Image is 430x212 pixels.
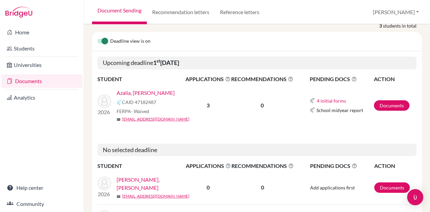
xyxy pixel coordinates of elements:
span: CAID 47182487 [122,99,156,106]
img: Common App logo [310,98,315,103]
span: students in total [383,22,422,29]
a: Home [1,26,82,39]
span: RECOMMENDATIONS [231,162,294,170]
span: PENDING DOCS [310,75,373,83]
strong: 3 [379,22,383,29]
img: Bridge-U [5,7,32,17]
p: 0 [231,183,294,191]
span: PENDING DOCS [310,162,374,170]
th: STUDENT [97,162,185,170]
a: Community [1,197,82,211]
a: [PERSON_NAME], [PERSON_NAME] [117,176,190,192]
span: RECOMMENDATIONS [231,75,293,83]
h5: No selected deadline [97,144,417,156]
div: Open Intercom Messenger [407,189,423,205]
span: APPLICATIONS [186,162,231,170]
a: Documents [374,182,410,193]
span: School midyear report [316,107,363,114]
p: 2026 [98,190,111,198]
p: 0 [231,101,293,109]
span: Add applications first [310,185,355,190]
th: ACTION [374,162,417,170]
a: Documents [1,74,82,88]
a: [EMAIL_ADDRESS][DOMAIN_NAME] [122,193,189,199]
b: 3 [207,102,210,108]
a: Students [1,42,82,55]
th: STUDENT [97,75,185,83]
p: 2026 [98,108,111,116]
span: mail [117,195,121,199]
span: APPLICATIONS [185,75,230,83]
img: Common App logo [117,100,122,105]
span: FERPA [117,108,149,115]
h5: Upcoming deadline [97,57,417,69]
button: 4 initial forms [316,97,346,105]
img: Azalia, Aisha Aqila [98,95,111,108]
span: Deadline view is on [110,37,150,45]
a: Azalia, [PERSON_NAME] [117,89,175,97]
a: [EMAIL_ADDRESS][DOMAIN_NAME] [122,116,189,122]
button: [PERSON_NAME] [370,6,422,19]
a: Help center [1,181,82,195]
a: Analytics [1,91,82,104]
img: Rizky, Aisha Atiqa [98,177,111,190]
a: Universities [1,58,82,72]
sup: st [157,58,160,64]
th: ACTION [374,75,417,83]
b: 1 [DATE] [153,59,179,66]
b: 0 [207,184,210,190]
span: mail [117,117,121,121]
a: Documents [374,100,410,111]
span: - Waived [131,108,149,114]
img: Common App logo [310,107,315,113]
